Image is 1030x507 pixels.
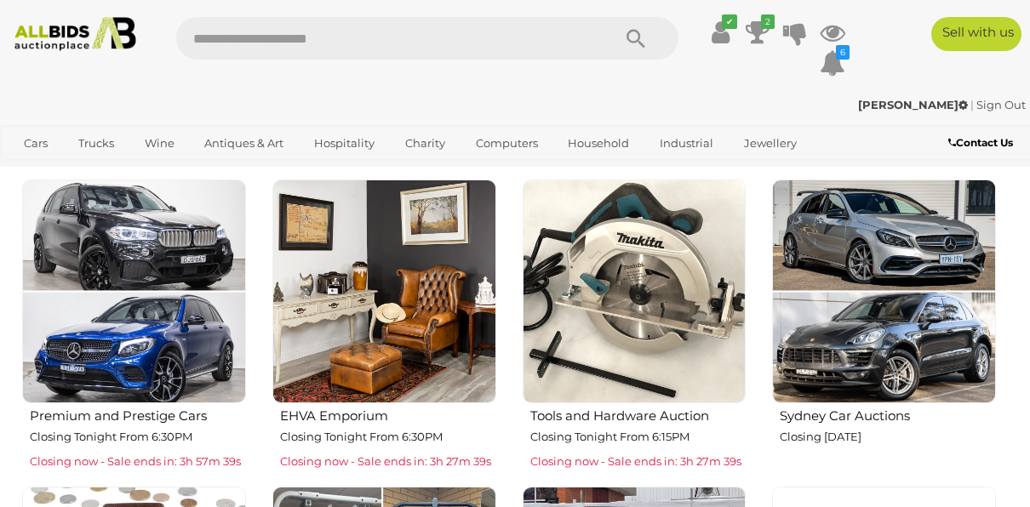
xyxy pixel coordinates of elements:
[780,405,996,424] h2: Sydney Car Auctions
[280,427,496,447] p: Closing Tonight From 6:30PM
[820,48,845,78] a: 6
[30,427,246,447] p: Closing Tonight From 6:30PM
[8,17,143,51] img: Allbids.com.au
[707,17,733,48] a: ✔
[280,454,491,468] span: Closing now - Sale ends in: 3h 27m 39s
[67,129,125,157] a: Trucks
[771,179,996,473] a: Sydney Car Auctions Closing [DATE]
[745,17,770,48] a: 2
[530,454,741,468] span: Closing now - Sale ends in: 3h 27m 39s
[141,157,284,185] a: [GEOGRAPHIC_DATA]
[193,129,295,157] a: Antiques & Art
[530,405,747,424] h2: Tools and Hardware Auction
[733,129,808,157] a: Jewellery
[523,179,747,403] img: Tools and Hardware Auction
[530,427,747,447] p: Closing Tonight From 6:15PM
[21,179,246,473] a: Premium and Prestige Cars Closing Tonight From 6:30PM Closing now - Sale ends in: 3h 57m 39s
[948,136,1013,149] b: Contact Us
[557,129,640,157] a: Household
[30,405,246,424] h2: Premium and Prestige Cars
[280,405,496,424] h2: EHVA Emporium
[836,45,850,60] i: 6
[13,157,67,185] a: Office
[948,134,1017,152] a: Contact Us
[22,179,246,403] img: Premium and Prestige Cars
[858,98,968,111] strong: [PERSON_NAME]
[30,454,241,468] span: Closing now - Sale ends in: 3h 57m 39s
[303,129,386,157] a: Hospitality
[272,179,496,473] a: EHVA Emporium Closing Tonight From 6:30PM Closing now - Sale ends in: 3h 27m 39s
[522,179,747,473] a: Tools and Hardware Auction Closing Tonight From 6:15PM Closing now - Sale ends in: 3h 27m 39s
[13,129,59,157] a: Cars
[761,14,775,29] i: 2
[722,14,737,29] i: ✔
[976,98,1026,111] a: Sign Out
[780,427,996,447] p: Closing [DATE]
[772,179,996,403] img: Sydney Car Auctions
[394,129,456,157] a: Charity
[593,17,678,60] button: Search
[134,129,186,157] a: Wine
[858,98,970,111] a: [PERSON_NAME]
[649,129,724,157] a: Industrial
[931,17,1021,51] a: Sell with us
[465,129,549,157] a: Computers
[272,179,496,403] img: EHVA Emporium
[76,157,133,185] a: Sports
[970,98,974,111] span: |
